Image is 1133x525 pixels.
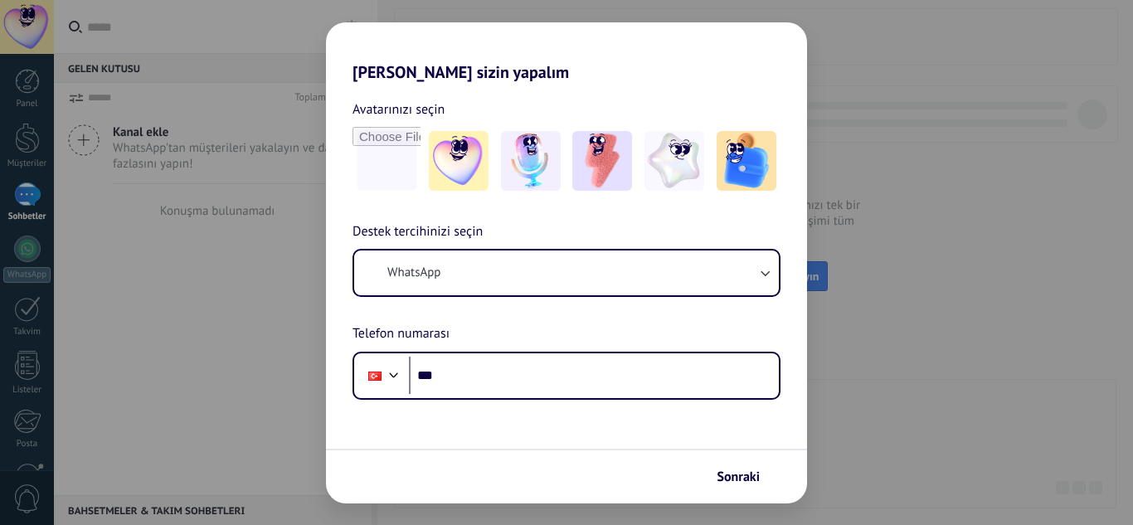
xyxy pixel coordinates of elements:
[353,221,483,243] span: Destek tercihinizi seçin
[501,131,561,191] img: -2.jpeg
[572,131,632,191] img: -3.jpeg
[353,323,450,345] span: Telefon numarası
[387,265,440,281] span: WhatsApp
[717,471,760,483] span: Sonraki
[354,250,779,295] button: WhatsApp
[429,131,489,191] img: -1.jpeg
[709,463,782,491] button: Sonraki
[326,22,807,82] h2: [PERSON_NAME] sizin yapalım
[644,131,704,191] img: -4.jpeg
[717,131,776,191] img: -5.jpeg
[353,99,445,120] span: Avatarınızı seçin
[359,358,391,393] div: Turkey: + 90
